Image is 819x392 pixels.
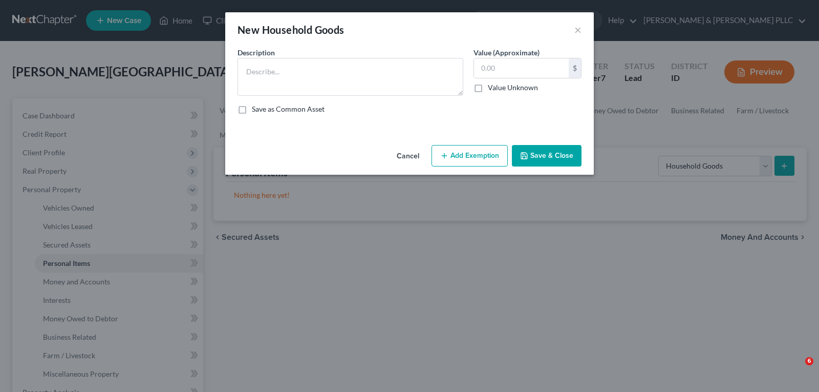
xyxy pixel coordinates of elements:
[238,23,344,37] div: New Household Goods
[512,145,581,167] button: Save & Close
[389,146,427,167] button: Cancel
[569,58,581,78] div: $
[488,82,538,93] label: Value Unknown
[474,58,569,78] input: 0.00
[784,357,809,382] iframe: Intercom live chat
[432,145,508,167] button: Add Exemption
[574,24,581,36] button: ×
[473,47,540,58] label: Value (Approximate)
[805,357,813,365] span: 6
[238,48,275,57] span: Description
[252,104,325,114] label: Save as Common Asset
